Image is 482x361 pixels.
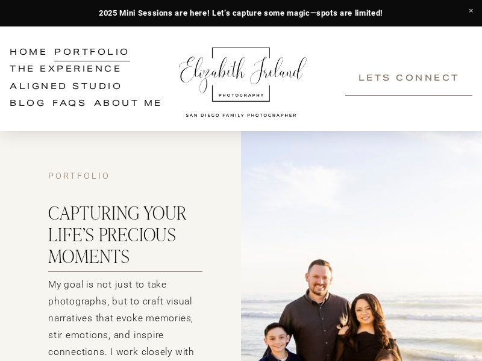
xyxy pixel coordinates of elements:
h2: Capturing your Life’s precious moments [48,202,202,267]
a: Home [10,45,48,62]
a: folder dropdown [10,62,122,79]
img: Elizabeth Ireland Photography San Diego Family Photographer [172,36,311,122]
a: Aligned Studio [10,79,122,96]
a: Lets Connect [345,62,472,96]
a: Blog [10,96,46,113]
span: The Experience [10,63,122,78]
a: FAQs [52,96,87,113]
h4: Portfolio [48,171,202,182]
a: Portfolio [54,45,130,62]
a: About Me [94,96,163,113]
